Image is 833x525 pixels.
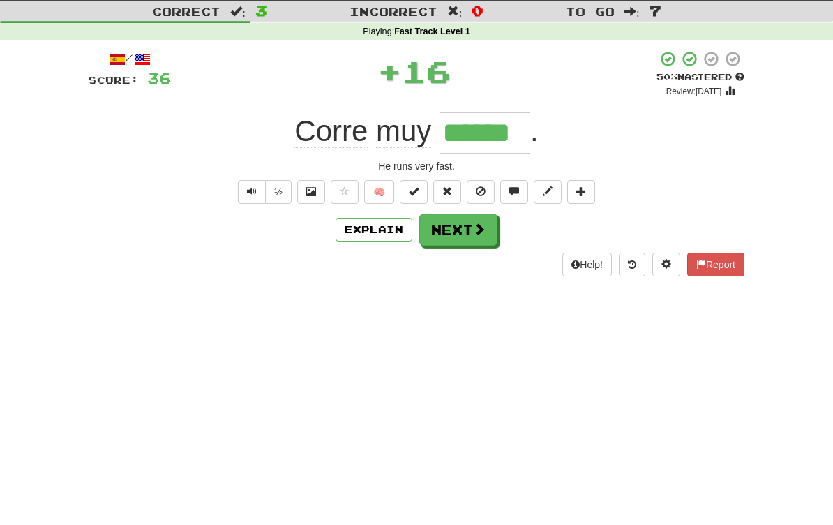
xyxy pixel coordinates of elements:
button: Next [419,214,497,246]
span: To go [566,4,615,18]
button: Round history (alt+y) [619,253,645,276]
span: : [624,6,640,17]
button: Reset to 0% Mastered (alt+r) [433,180,461,204]
button: Show image (alt+x) [297,180,325,204]
span: Corre [294,114,368,148]
span: 0 [472,2,483,19]
span: 3 [255,2,267,19]
button: ½ [265,180,292,204]
span: 50 % [656,71,677,82]
div: / [89,50,171,68]
button: Ignore sentence (alt+i) [467,180,495,204]
button: 🧠 [364,180,394,204]
span: Score: [89,74,139,86]
button: Play sentence audio (ctl+space) [238,180,266,204]
span: 16 [402,54,451,89]
span: Correct [152,4,220,18]
button: Explain [336,218,412,242]
span: : [447,6,463,17]
button: Add to collection (alt+a) [567,180,595,204]
button: Set this sentence to 100% Mastered (alt+m) [400,180,428,204]
button: Report [687,253,744,276]
div: He runs very fast. [89,159,744,173]
span: muy [376,114,431,148]
button: Help! [562,253,612,276]
div: Text-to-speech controls [235,180,292,204]
small: Review: [DATE] [666,87,722,96]
button: Edit sentence (alt+d) [534,180,562,204]
div: Mastered [656,71,744,84]
span: Incorrect [350,4,437,18]
strong: Fast Track Level 1 [394,27,470,36]
button: Discuss sentence (alt+u) [500,180,528,204]
span: + [377,50,402,92]
button: Favorite sentence (alt+f) [331,180,359,204]
span: 36 [147,69,171,87]
span: 7 [650,2,661,19]
span: : [230,6,246,17]
span: . [530,114,539,147]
